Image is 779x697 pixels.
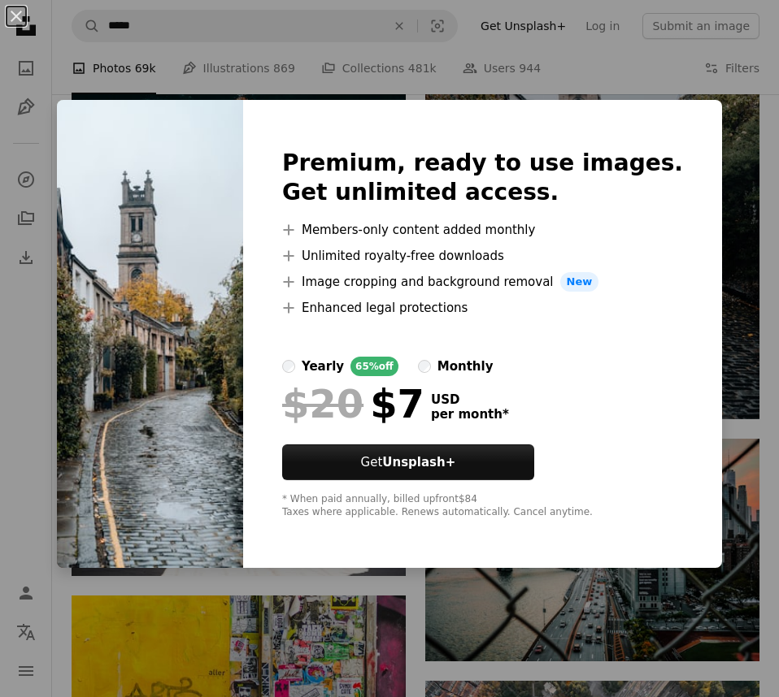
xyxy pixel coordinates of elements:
span: per month * [431,407,509,422]
li: Image cropping and background removal [282,272,683,292]
div: 65% off [350,357,398,376]
span: $20 [282,383,363,425]
div: * When paid annually, billed upfront $84 Taxes where applicable. Renews automatically. Cancel any... [282,493,683,519]
button: GetUnsplash+ [282,444,534,480]
img: premium_photo-1699566448055-671c8dbcc7ee [57,100,243,568]
div: $7 [282,383,424,425]
input: yearly65%off [282,360,295,373]
li: Members-only content added monthly [282,220,683,240]
input: monthly [418,360,431,373]
h2: Premium, ready to use images. Get unlimited access. [282,149,683,207]
div: monthly [437,357,494,376]
strong: Unsplash+ [382,455,455,470]
span: USD [431,392,509,407]
div: yearly [302,357,344,376]
span: New [560,272,599,292]
li: Enhanced legal protections [282,298,683,318]
li: Unlimited royalty-free downloads [282,246,683,266]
